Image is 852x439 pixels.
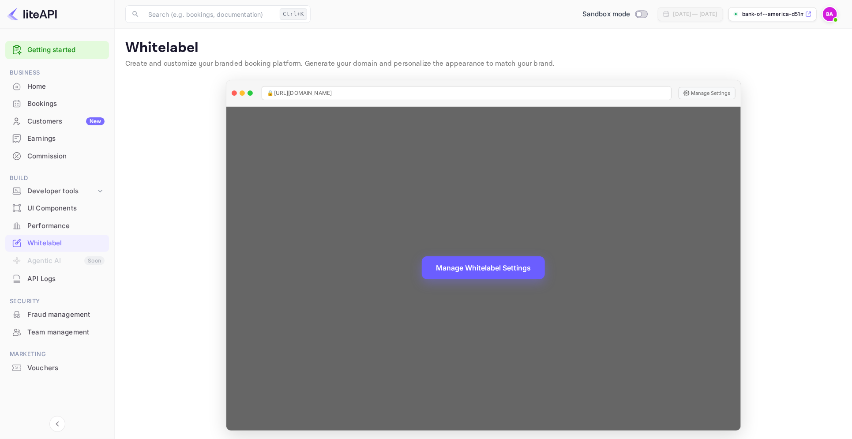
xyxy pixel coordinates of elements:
[5,95,109,113] div: Bookings
[5,360,109,377] div: Vouchers
[5,235,109,251] a: Whitelabel
[5,218,109,235] div: Performance
[27,151,105,161] div: Commission
[5,270,109,288] div: API Logs
[5,296,109,306] span: Security
[5,148,109,164] a: Commission
[27,134,105,144] div: Earnings
[823,7,837,21] img: Bank of America
[5,78,109,95] div: Home
[582,9,631,19] span: Sandbox mode
[5,360,109,376] a: Vouchers
[27,310,105,320] div: Fraud management
[5,200,109,216] a: UI Components
[125,39,841,57] p: Whitelabel
[143,5,276,23] input: Search (e.g. bookings, documentation)
[5,306,109,323] div: Fraud management
[5,148,109,165] div: Commission
[27,274,105,284] div: API Logs
[49,416,65,432] button: Collapse navigation
[27,203,105,214] div: UI Components
[742,10,803,18] p: bank-of--america-d51mg...
[422,256,545,279] button: Manage Whitelabel Settings
[5,218,109,234] a: Performance
[27,327,105,338] div: Team management
[5,113,109,129] a: CustomersNew
[5,306,109,323] a: Fraud management
[5,41,109,59] div: Getting started
[7,7,57,21] img: LiteAPI logo
[5,68,109,78] span: Business
[27,99,105,109] div: Bookings
[5,113,109,130] div: CustomersNew
[267,89,332,97] span: 🔒 [URL][DOMAIN_NAME]
[5,78,109,94] a: Home
[27,45,105,55] a: Getting started
[5,324,109,341] div: Team management
[27,238,105,248] div: Whitelabel
[125,59,841,69] p: Create and customize your branded booking platform. Generate your domain and personalize the appe...
[27,221,105,231] div: Performance
[5,200,109,217] div: UI Components
[5,324,109,340] a: Team management
[5,95,109,112] a: Bookings
[27,186,96,196] div: Developer tools
[5,130,109,146] a: Earnings
[579,9,651,19] div: Switch to Production mode
[5,184,109,199] div: Developer tools
[679,87,736,99] button: Manage Settings
[5,349,109,359] span: Marketing
[86,117,105,125] div: New
[27,82,105,92] div: Home
[27,116,105,127] div: Customers
[280,8,307,20] div: Ctrl+K
[5,173,109,183] span: Build
[673,10,717,18] div: [DATE] — [DATE]
[27,363,105,373] div: Vouchers
[5,270,109,287] a: API Logs
[5,235,109,252] div: Whitelabel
